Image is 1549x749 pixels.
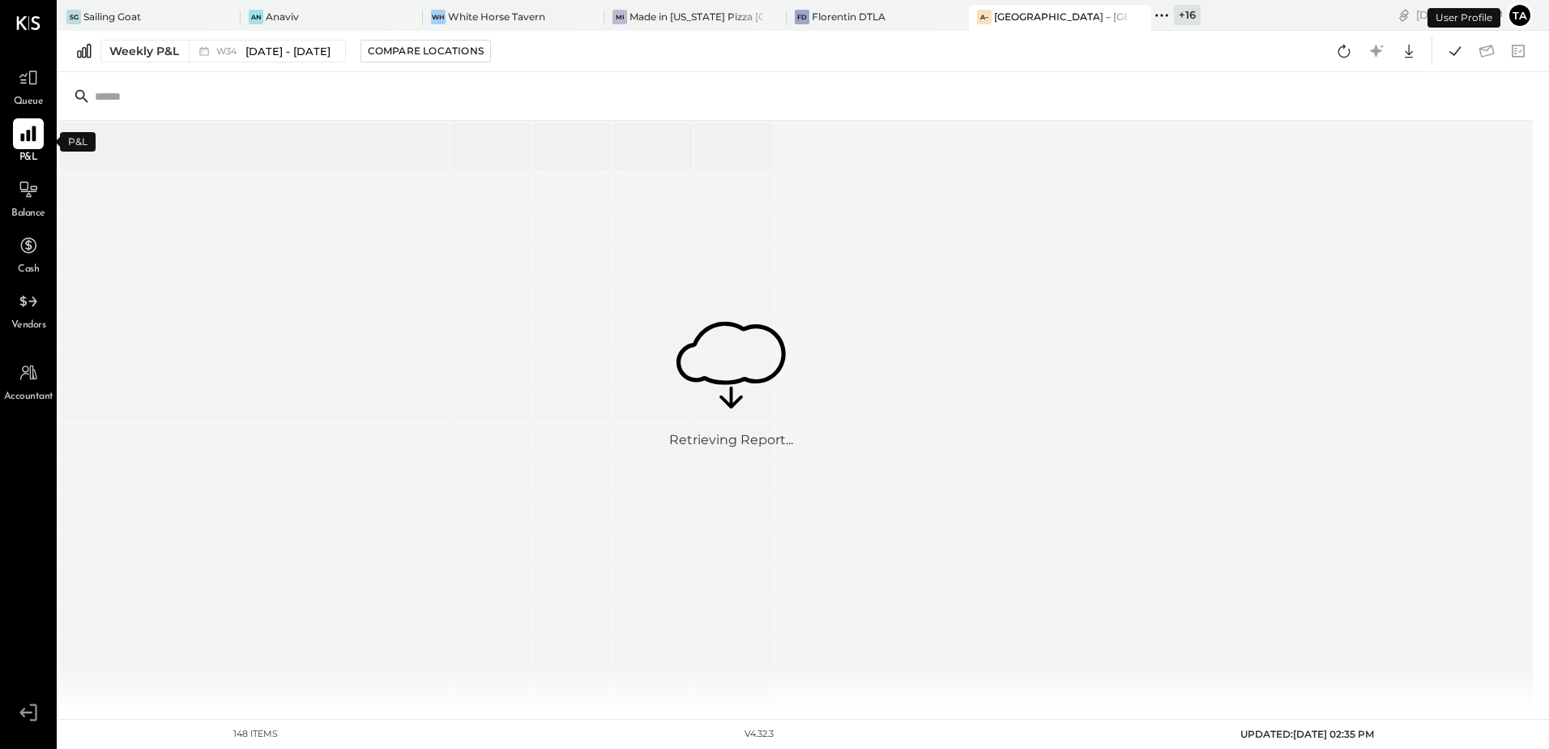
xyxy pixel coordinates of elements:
[19,151,38,165] span: P&L
[795,10,809,24] div: FD
[109,43,179,59] div: Weekly P&L
[1,286,56,333] a: Vendors
[669,431,793,450] div: Retrieving Report...
[1,230,56,277] a: Cash
[977,10,992,24] div: A–
[812,10,885,24] div: Florentin DTLA
[1,357,56,404] a: Accountant
[1396,6,1412,24] div: copy link
[4,390,53,404] span: Accountant
[994,10,1127,24] div: [GEOGRAPHIC_DATA] – [GEOGRAPHIC_DATA]
[66,10,81,24] div: SG
[1416,7,1503,23] div: [DATE]
[1,118,56,165] a: P&L
[266,10,299,24] div: Anaviv
[1,174,56,221] a: Balance
[448,10,545,24] div: White Horse Tavern
[612,10,627,24] div: Mi
[1507,2,1533,28] button: Ta
[14,95,44,109] span: Queue
[245,44,331,59] span: [DATE] - [DATE]
[431,10,446,24] div: WH
[1240,728,1374,740] span: UPDATED: [DATE] 02:35 PM
[249,10,263,24] div: An
[216,47,241,56] span: W34
[233,728,278,741] div: 148 items
[629,10,762,24] div: Made in [US_STATE] Pizza [GEOGRAPHIC_DATA]
[361,40,491,62] button: Compare Locations
[11,319,46,333] span: Vendors
[11,207,45,221] span: Balance
[1,62,56,109] a: Queue
[60,132,96,152] div: P&L
[1427,8,1500,28] div: User Profile
[18,263,39,277] span: Cash
[83,10,141,24] div: Sailing Goat
[368,44,484,58] div: Compare Locations
[745,728,774,741] div: v 4.32.3
[100,40,346,62] button: Weekly P&L W34[DATE] - [DATE]
[1174,5,1201,25] div: + 16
